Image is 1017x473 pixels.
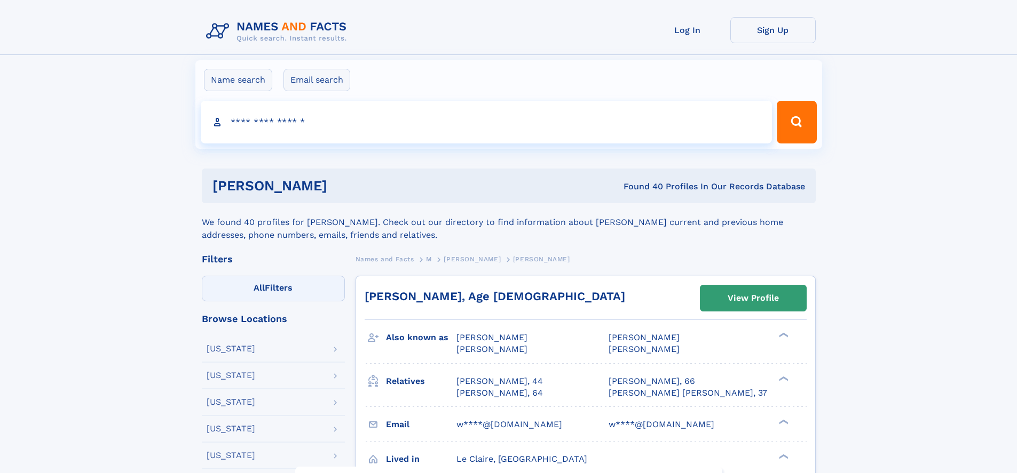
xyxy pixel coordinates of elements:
[207,371,255,380] div: [US_STATE]
[202,276,345,301] label: Filters
[426,252,432,266] a: M
[365,290,625,303] a: [PERSON_NAME], Age [DEMOGRAPHIC_DATA]
[212,179,476,193] h1: [PERSON_NAME]
[730,17,816,43] a: Sign Up
[456,332,527,342] span: [PERSON_NAME]
[202,314,345,324] div: Browse Locations
[513,255,570,263] span: [PERSON_NAME]
[426,255,432,263] span: M
[207,344,255,353] div: [US_STATE]
[444,252,501,266] a: [PERSON_NAME]
[609,344,680,354] span: [PERSON_NAME]
[202,17,356,46] img: Logo Names and Facts
[386,328,456,347] h3: Also known as
[202,203,816,242] div: We found 40 profiles for [PERSON_NAME]. Check out our directory to find information about [PERSON...
[728,286,779,310] div: View Profile
[777,101,816,143] button: Search Button
[202,254,345,264] div: Filters
[204,69,272,91] label: Name search
[609,375,695,387] a: [PERSON_NAME], 66
[700,285,806,311] a: View Profile
[475,181,805,193] div: Found 40 Profiles In Our Records Database
[201,101,772,143] input: search input
[456,344,527,354] span: [PERSON_NAME]
[356,252,414,266] a: Names and Facts
[386,415,456,434] h3: Email
[456,375,543,387] a: [PERSON_NAME], 44
[776,375,789,382] div: ❯
[207,451,255,460] div: [US_STATE]
[254,283,265,293] span: All
[207,398,255,406] div: [US_STATE]
[386,372,456,390] h3: Relatives
[456,454,587,464] span: Le Claire, [GEOGRAPHIC_DATA]
[456,387,543,399] a: [PERSON_NAME], 64
[444,255,501,263] span: [PERSON_NAME]
[386,450,456,468] h3: Lived in
[776,418,789,425] div: ❯
[776,332,789,339] div: ❯
[776,453,789,460] div: ❯
[609,332,680,342] span: [PERSON_NAME]
[207,424,255,433] div: [US_STATE]
[645,17,730,43] a: Log In
[283,69,350,91] label: Email search
[609,387,767,399] a: [PERSON_NAME] [PERSON_NAME], 37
